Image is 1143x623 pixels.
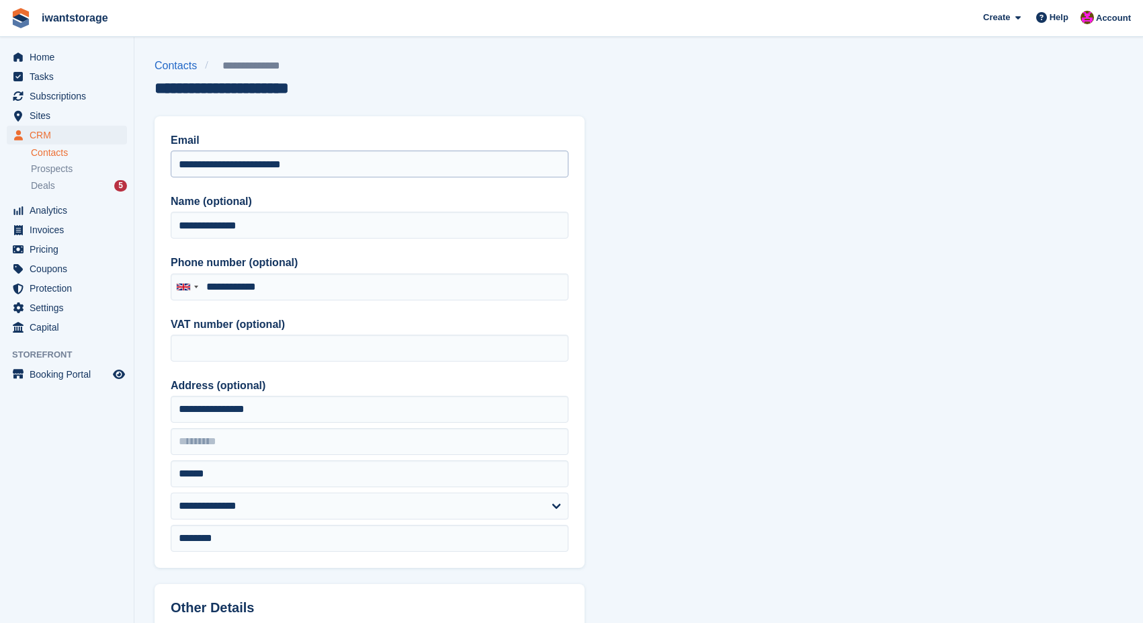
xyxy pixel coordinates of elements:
[171,132,568,149] label: Email
[30,87,110,106] span: Subscriptions
[30,126,110,144] span: CRM
[12,348,134,362] span: Storefront
[30,201,110,220] span: Analytics
[30,106,110,125] span: Sites
[7,201,127,220] a: menu
[171,274,202,300] div: United Kingdom: +44
[171,194,568,210] label: Name (optional)
[155,58,205,74] a: Contacts
[30,279,110,298] span: Protection
[31,162,127,176] a: Prospects
[7,318,127,337] a: menu
[7,67,127,86] a: menu
[31,147,127,159] a: Contacts
[30,365,110,384] span: Booking Portal
[7,48,127,67] a: menu
[7,106,127,125] a: menu
[7,240,127,259] a: menu
[1081,11,1094,24] img: Jonathan
[7,220,127,239] a: menu
[155,58,315,74] nav: breadcrumbs
[7,298,127,317] a: menu
[171,600,568,616] h2: Other Details
[7,279,127,298] a: menu
[1050,11,1068,24] span: Help
[31,179,55,192] span: Deals
[7,87,127,106] a: menu
[111,366,127,382] a: Preview store
[171,317,568,333] label: VAT number (optional)
[7,365,127,384] a: menu
[30,220,110,239] span: Invoices
[171,255,568,271] label: Phone number (optional)
[31,179,127,193] a: Deals 5
[30,240,110,259] span: Pricing
[1096,11,1131,25] span: Account
[171,378,568,394] label: Address (optional)
[30,48,110,67] span: Home
[36,7,114,29] a: iwantstorage
[31,163,73,175] span: Prospects
[30,298,110,317] span: Settings
[30,318,110,337] span: Capital
[7,126,127,144] a: menu
[30,259,110,278] span: Coupons
[7,259,127,278] a: menu
[11,8,31,28] img: stora-icon-8386f47178a22dfd0bd8f6a31ec36ba5ce8667c1dd55bd0f319d3a0aa187defe.svg
[30,67,110,86] span: Tasks
[114,180,127,192] div: 5
[983,11,1010,24] span: Create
